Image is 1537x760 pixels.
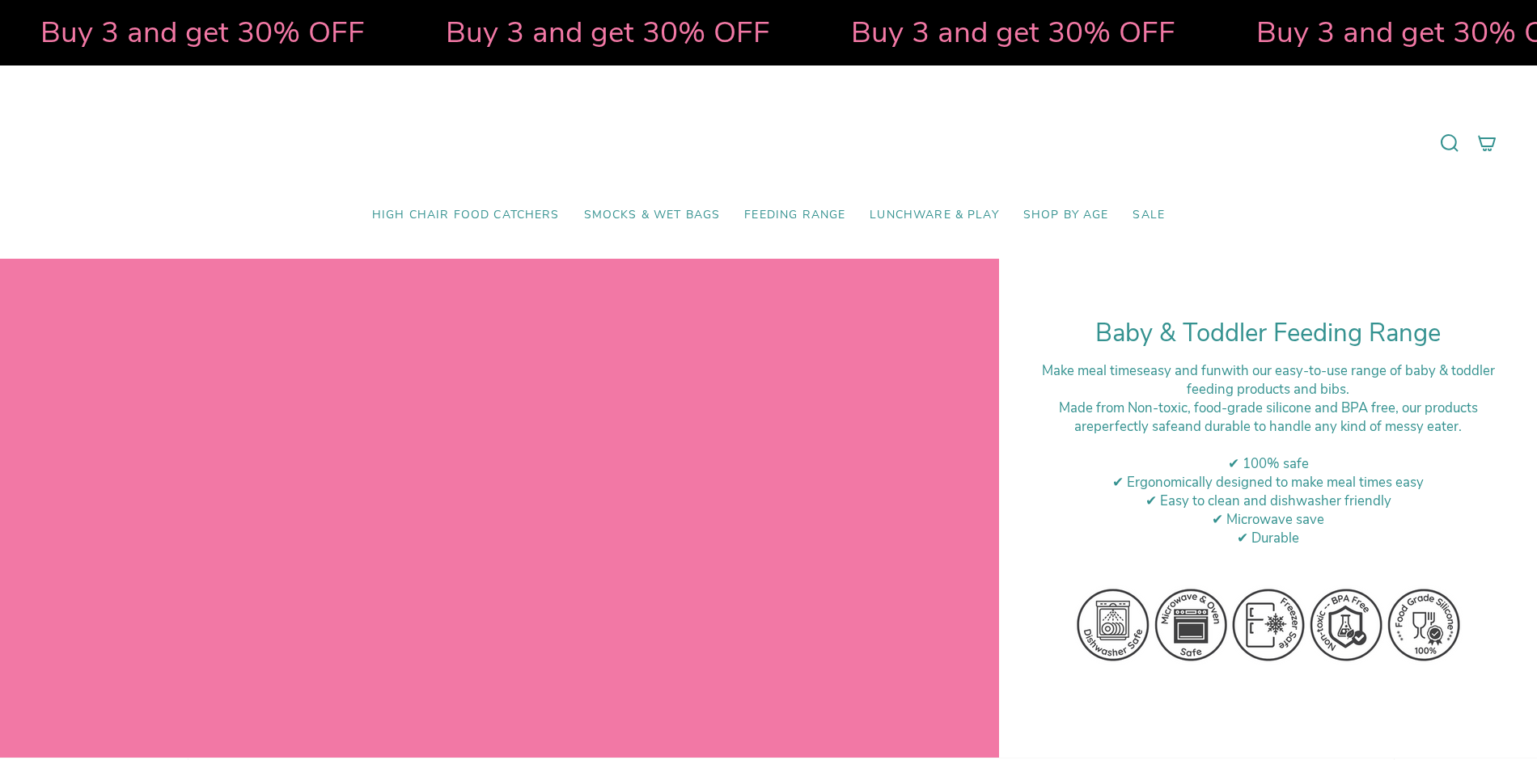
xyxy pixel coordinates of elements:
strong: Buy 3 and get 30% OFF [446,12,770,53]
div: M [1039,399,1497,436]
a: Shop by Age [1011,196,1121,234]
div: ✔ Ergonomically designed to make meal times easy [1039,473,1497,492]
span: Lunchware & Play [870,209,998,222]
a: Mumma’s Little Helpers [629,90,908,196]
span: SALE [1133,209,1165,222]
strong: easy and fun [1143,361,1222,380]
a: High Chair Food Catchers [360,196,572,234]
span: Feeding Range [744,209,845,222]
div: Make meal times with our easy-to-use range of baby & toddler feeding products and bibs. [1039,361,1497,399]
div: ✔ 100% safe [1039,454,1497,473]
a: Feeding Range [732,196,857,234]
a: SALE [1120,196,1177,234]
div: ✔ Easy to clean and dishwasher friendly [1039,492,1497,510]
strong: perfectly safe [1094,417,1178,436]
h1: Baby & Toddler Feeding Range [1039,319,1497,348]
span: High Chair Food Catchers [372,209,560,222]
span: Smocks & Wet Bags [584,209,721,222]
strong: Buy 3 and get 30% OFF [851,12,1175,53]
span: Shop by Age [1023,209,1109,222]
span: ade from Non-toxic, food-grade silicone and BPA free, our products are and durable to handle any ... [1070,399,1478,436]
strong: Buy 3 and get 30% OFF [40,12,365,53]
a: Smocks & Wet Bags [572,196,733,234]
span: ✔ Microwave save [1212,510,1324,529]
a: Lunchware & Play [857,196,1010,234]
div: ✔ Durable [1039,529,1497,547]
